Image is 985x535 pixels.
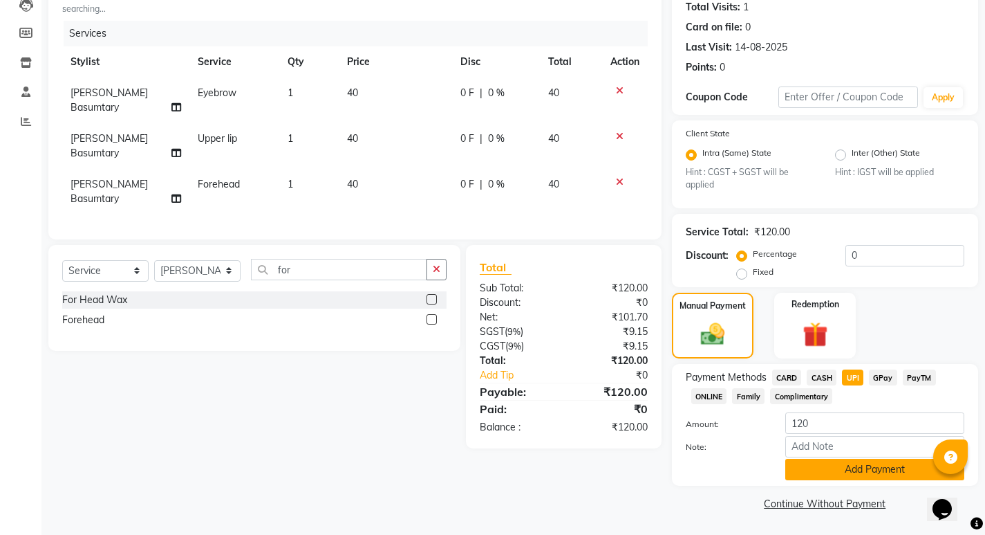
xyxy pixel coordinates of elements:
[548,132,559,145] span: 40
[288,178,293,190] span: 1
[279,46,339,78] th: Qty
[563,325,657,339] div: ₹9.15
[347,132,358,145] span: 40
[64,21,658,46] div: Services
[548,178,559,190] span: 40
[753,266,773,278] label: Fixed
[469,383,563,400] div: Payable:
[563,310,657,325] div: ₹101.70
[62,313,104,327] div: Forehead
[189,46,279,78] th: Service
[469,368,579,383] a: Add Tip
[288,132,293,145] span: 1
[469,325,563,339] div: ( )
[691,388,727,404] span: ONLINE
[480,132,482,146] span: |
[679,300,746,312] label: Manual Payment
[702,147,771,163] label: Intra (Same) State
[686,225,749,239] div: Service Total:
[770,388,832,404] span: Complimentary
[785,436,964,457] input: Add Note
[785,459,964,480] button: Add Payment
[71,178,148,205] span: [PERSON_NAME] Basumtary
[686,60,717,75] div: Points:
[488,86,505,100] span: 0 %
[686,40,732,55] div: Last Visit:
[869,370,897,386] span: GPay
[772,370,802,386] span: CARD
[927,480,971,521] iframe: chat widget
[469,310,563,325] div: Net:
[198,178,240,190] span: Forehead
[563,354,657,368] div: ₹120.00
[903,370,936,386] span: PayTM
[785,412,964,434] input: Amount
[563,339,657,354] div: ₹9.15
[71,132,148,159] span: [PERSON_NAME] Basumtary
[480,325,505,338] span: SGST
[693,320,732,348] img: _cash.svg
[686,127,730,140] label: Client State
[720,60,725,75] div: 0
[480,340,505,352] span: CGST
[469,339,563,354] div: ( )
[469,281,563,296] div: Sub Total:
[488,132,505,146] span: 0 %
[686,370,767,385] span: Payment Methods
[288,87,293,99] span: 1
[563,420,657,435] div: ₹120.00
[791,298,839,311] label: Redemption
[675,418,775,430] label: Amount:
[469,296,563,310] div: Discount:
[480,260,512,275] span: Total
[563,296,657,310] div: ₹0
[852,147,920,163] label: Inter (Other) State
[469,401,563,417] div: Paid:
[579,368,658,383] div: ₹0
[675,441,775,453] label: Note:
[563,401,657,417] div: ₹0
[508,341,521,352] span: 9%
[835,166,964,179] small: Hint : IGST will be applied
[807,370,836,386] span: CASH
[62,3,294,15] small: searching...
[488,177,505,192] span: 0 %
[563,281,657,296] div: ₹120.00
[469,354,563,368] div: Total:
[198,87,236,99] span: Eyebrow
[686,248,729,263] div: Discount:
[540,46,601,78] th: Total
[923,87,963,108] button: Apply
[71,87,148,114] span: [PERSON_NAME] Basumtary
[675,497,975,511] a: Continue Without Payment
[62,293,127,307] div: For Head Wax
[460,86,474,100] span: 0 F
[251,259,427,280] input: Search or Scan
[686,20,742,35] div: Card on file:
[480,86,482,100] span: |
[735,40,787,55] div: 14-08-2025
[602,46,648,78] th: Action
[842,370,863,386] span: UPI
[732,388,764,404] span: Family
[754,225,790,239] div: ₹120.00
[778,87,918,108] input: Enter Offer / Coupon Code
[469,420,563,435] div: Balance :
[686,166,815,192] small: Hint : CGST + SGST will be applied
[198,132,237,145] span: Upper lip
[795,319,836,350] img: _gift.svg
[339,46,451,78] th: Price
[745,20,751,35] div: 0
[548,87,559,99] span: 40
[480,177,482,192] span: |
[686,90,778,105] div: Coupon Code
[563,383,657,400] div: ₹120.00
[347,178,358,190] span: 40
[347,87,358,99] span: 40
[753,248,797,260] label: Percentage
[62,46,189,78] th: Stylist
[460,132,474,146] span: 0 F
[460,177,474,192] span: 0 F
[452,46,541,78] th: Disc
[507,326,520,337] span: 9%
